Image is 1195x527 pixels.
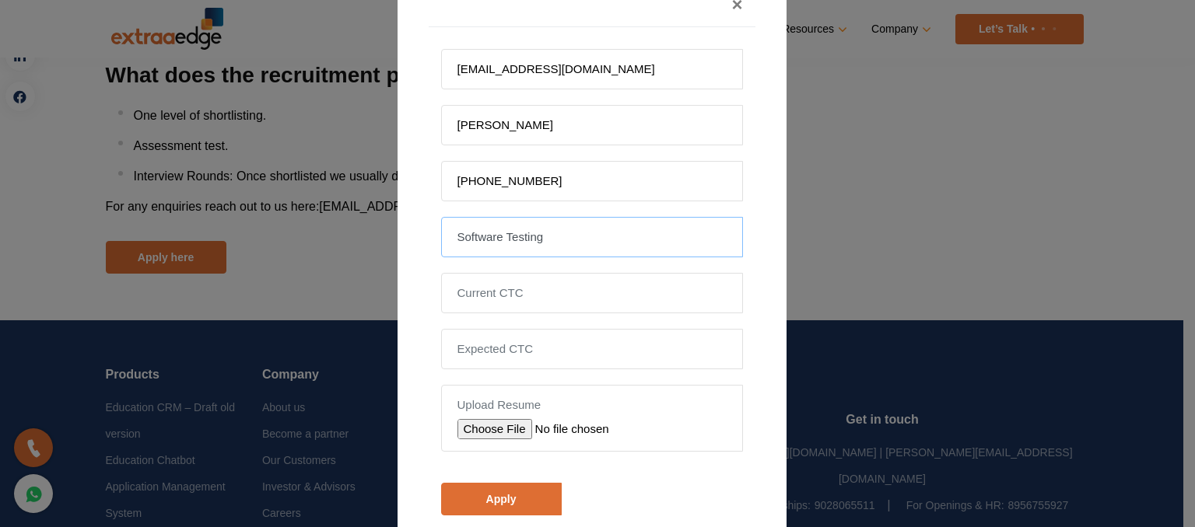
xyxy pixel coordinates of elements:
input: Apply [441,483,562,515]
input: Email [441,49,743,89]
label: Upload Resume [457,397,727,413]
input: Name [441,105,743,145]
input: Mobile [441,161,743,201]
input: Current CTC [441,273,743,313]
input: Expected CTC [441,329,743,369]
input: Position [441,217,743,257]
